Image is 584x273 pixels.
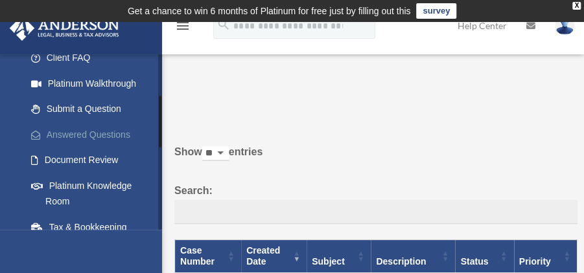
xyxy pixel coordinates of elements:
img: Anderson Advisors Platinum Portal [6,16,123,41]
a: Document Review [18,147,169,173]
a: Client FAQ [18,45,169,71]
label: Search: [174,182,578,224]
th: Created Date: activate to sort column ascending [241,240,307,273]
input: Search: [174,200,578,224]
th: Case Number: activate to sort column ascending [175,240,242,273]
img: User Pic [555,16,574,35]
a: survey [416,3,456,19]
a: Platinum Walkthrough [18,71,169,96]
th: Description: activate to sort column ascending [371,240,455,273]
a: Submit a Question [18,96,169,122]
i: search [216,17,231,32]
label: Show entries [174,143,578,174]
a: Platinum Knowledge Room [18,173,169,214]
i: menu [175,18,191,34]
select: Showentries [202,146,229,161]
div: close [572,2,581,10]
a: Answered Questions [18,122,169,147]
th: Subject: activate to sort column ascending [307,240,371,273]
a: Tax & Bookkeeping Packages [18,214,169,256]
a: menu [175,23,191,34]
div: Get a chance to win 6 months of Platinum for free just by filling out this [128,3,411,19]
